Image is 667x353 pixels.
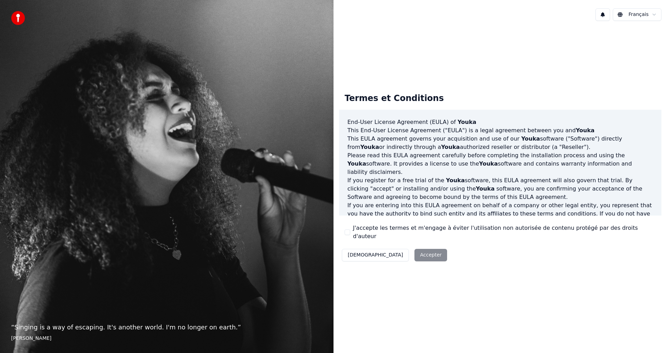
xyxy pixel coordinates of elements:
p: “ Singing is a way of escaping. It's another world. I'm no longer on earth. ” [11,322,322,332]
p: Please read this EULA agreement carefully before completing the installation process and using th... [347,151,653,176]
span: Youka [458,119,476,125]
p: If you register for a free trial of the software, this EULA agreement will also govern that trial... [347,176,653,201]
p: This EULA agreement governs your acquisition and use of our software ("Software") directly from o... [347,135,653,151]
div: Termes et Conditions [339,87,449,110]
span: Youka [347,160,366,167]
span: Youka [479,160,498,167]
span: Youka [446,177,465,184]
img: youka [11,11,25,25]
footer: [PERSON_NAME] [11,335,322,342]
span: Youka [576,127,594,134]
button: [DEMOGRAPHIC_DATA] [342,249,409,261]
label: J'accepte les termes et m'engage à éviter l'utilisation non autorisée de contenu protégé par des ... [353,224,656,241]
p: If you are entering into this EULA agreement on behalf of a company or other legal entity, you re... [347,201,653,235]
p: This End-User License Agreement ("EULA") is a legal agreement between you and [347,126,653,135]
span: Youka [441,144,460,150]
span: Youka [360,144,379,150]
span: Youka [476,185,495,192]
span: Youka [521,135,540,142]
h3: End-User License Agreement (EULA) of [347,118,653,126]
